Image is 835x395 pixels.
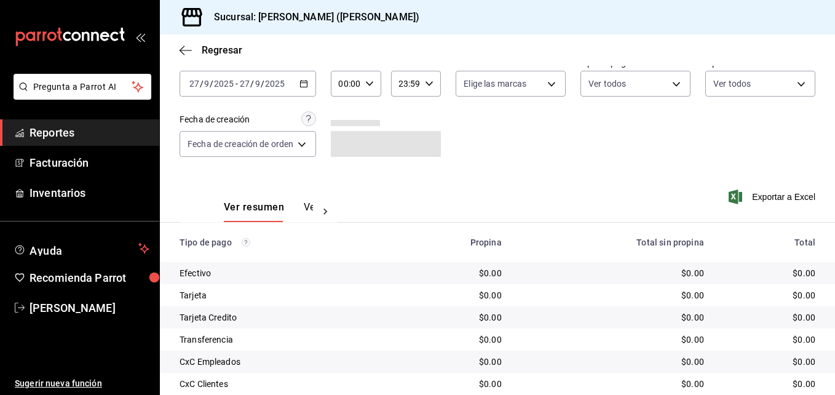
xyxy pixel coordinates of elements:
div: $0.00 [724,289,815,301]
h3: Sucursal: [PERSON_NAME] ([PERSON_NAME]) [204,10,419,25]
div: $0.00 [724,356,815,368]
span: Regresar [202,44,242,56]
div: Fecha de creación [180,113,250,126]
font: Reportes [30,126,74,139]
span: Ayuda [30,241,133,256]
input: -- [255,79,261,89]
span: Pregunta a Parrot AI [33,81,132,94]
font: Ver resumen [224,201,284,213]
font: Inventarios [30,186,85,199]
div: $0.00 [521,333,704,346]
div: $0.00 [403,311,502,324]
span: / [261,79,264,89]
label: Fecha [180,58,316,67]
label: Hora inicio [331,58,381,67]
div: Total sin propina [521,237,704,247]
div: $0.00 [403,378,502,390]
div: CxC Empleados [180,356,383,368]
button: open_drawer_menu [135,32,145,42]
div: $0.00 [724,333,815,346]
div: $0.00 [521,289,704,301]
button: Exportar a Excel [731,190,815,204]
div: Pestañas de navegación [224,201,313,222]
div: Efectivo [180,267,383,279]
div: $0.00 [521,267,704,279]
span: - [235,79,238,89]
div: Tarjeta [180,289,383,301]
div: Tarjeta Credito [180,311,383,324]
input: -- [204,79,210,89]
div: $0.00 [521,356,704,368]
font: Facturación [30,156,89,169]
font: Recomienda Parrot [30,271,126,284]
div: Total [724,237,815,247]
input: -- [189,79,200,89]
label: Hora fin [391,58,441,67]
a: Pregunta a Parrot AI [9,89,151,102]
svg: Los pagos realizados con Pay y otras terminales son montos brutos. [242,238,250,247]
div: $0.00 [724,378,815,390]
div: $0.00 [724,311,815,324]
span: Elige las marcas [464,78,526,90]
div: $0.00 [724,267,815,279]
span: / [210,79,213,89]
div: $0.00 [403,267,502,279]
button: Regresar [180,44,242,56]
button: Ver pagos [304,201,350,222]
font: Sugerir nueva función [15,378,102,388]
div: Propina [403,237,502,247]
input: ---- [213,79,234,89]
span: Ver todos [713,78,751,90]
span: Fecha de creación de orden [188,138,293,150]
div: $0.00 [403,356,502,368]
input: ---- [264,79,285,89]
span: Ver todos [588,78,626,90]
span: / [250,79,254,89]
div: $0.00 [403,289,502,301]
button: Pregunta a Parrot AI [14,74,151,100]
span: / [200,79,204,89]
div: Transferencia [180,333,383,346]
font: [PERSON_NAME] [30,301,116,314]
font: Exportar a Excel [752,192,815,202]
div: $0.00 [521,311,704,324]
font: Tipo de pago [180,237,232,247]
div: CxC Clientes [180,378,383,390]
input: -- [239,79,250,89]
div: $0.00 [403,333,502,346]
div: $0.00 [521,378,704,390]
